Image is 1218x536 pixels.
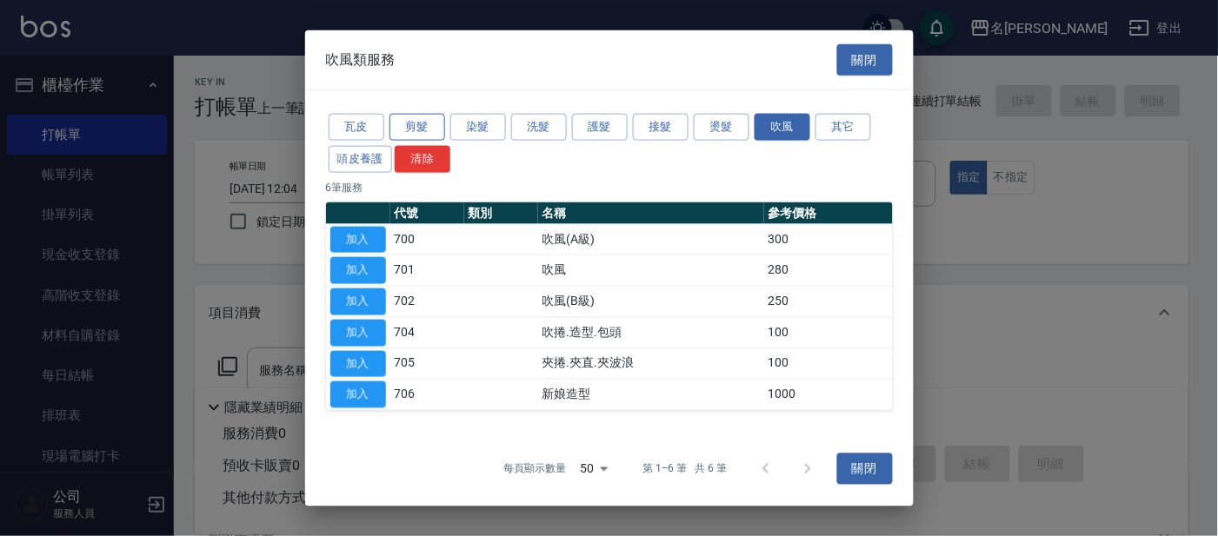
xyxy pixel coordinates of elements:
td: 300 [764,224,893,255]
td: 100 [764,317,893,348]
div: 50 [573,446,615,493]
td: 706 [390,379,464,410]
button: 染髮 [450,114,506,141]
button: 剪髮 [389,114,445,141]
td: 新娘造型 [538,379,764,410]
button: 接髮 [633,114,689,141]
button: 關閉 [837,43,893,76]
td: 吹捲.造型.包頭 [538,317,764,348]
button: 加入 [330,257,386,284]
td: 1000 [764,379,893,410]
button: 加入 [330,350,386,377]
button: 清除 [395,145,450,172]
button: 加入 [330,288,386,315]
td: 704 [390,317,464,348]
td: 250 [764,286,893,317]
td: 700 [390,224,464,255]
p: 6 筆服務 [326,179,893,195]
th: 參考價格 [764,202,893,224]
td: 701 [390,255,464,286]
td: 100 [764,348,893,380]
button: 關閉 [837,453,893,486]
td: 吹風(A級) [538,224,764,255]
p: 每頁顯示數量 [503,461,566,477]
td: 705 [390,348,464,380]
span: 吹風類服務 [326,50,396,68]
button: 燙髮 [694,114,749,141]
p: 第 1–6 筆 共 6 筆 [642,461,727,477]
button: 瓦皮 [329,114,384,141]
button: 吹風 [755,114,810,141]
td: 702 [390,286,464,317]
button: 頭皮養護 [329,145,393,172]
th: 類別 [464,202,538,224]
button: 洗髮 [511,114,567,141]
td: 吹風(B級) [538,286,764,317]
th: 名稱 [538,202,764,224]
button: 護髮 [572,114,628,141]
button: 加入 [330,226,386,253]
td: 280 [764,255,893,286]
button: 加入 [330,381,386,408]
th: 代號 [390,202,464,224]
button: 加入 [330,319,386,346]
button: 其它 [815,114,871,141]
td: 夾捲.夾直.夾波浪 [538,348,764,380]
td: 吹風 [538,255,764,286]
